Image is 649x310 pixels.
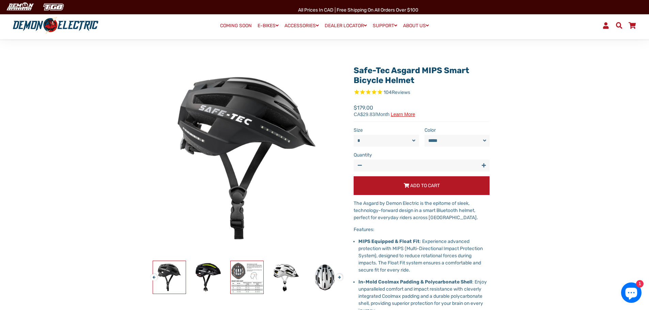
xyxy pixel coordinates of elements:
span: 104 reviews [384,89,410,95]
a: E-BIKES [255,21,281,31]
span: Rated 4.8 out of 5 stars 104 reviews [354,89,490,97]
p: The Asgard by Demon Electric is the epitome of sleek, technology-forward design in a smart Blueto... [354,200,490,221]
img: Safe-Tec Asgard MIPS Smart Bicycle Helmet - Demon Electric [308,261,341,294]
a: ABOUT US [401,21,431,31]
strong: MIPS Equipped & Float Fit [358,239,420,244]
p: : Experience advanced protection with MIPS (Multi-Directional Impact Protection System), designed... [358,238,490,274]
input: quantity [354,160,490,172]
a: ACCESSORIES [282,21,321,31]
button: Increase item quantity by one [478,160,490,172]
img: Safe-Tec Asgard MIPS Smart Bicycle Helmet - Demon Electric [231,261,263,294]
button: Next [336,271,340,278]
a: DEALER LOCATOR [322,21,369,31]
label: Size [354,127,419,134]
strong: In-Mold Coolmax Padding & Polycarbonate Shell [358,279,472,285]
button: Previous [151,271,155,278]
label: Quantity [354,151,490,159]
inbox-online-store-chat: Shopify online store chat [619,282,644,305]
img: Safe-Tec Asgard MIPS Smart Bicycle Helmet - Demon Electric [153,261,186,294]
img: Safe-Tec Asgard MIPS Smart Bicycle Helmet - Demon Electric [269,261,302,294]
span: $179.00 [354,104,415,117]
img: Demon Electric [3,1,36,13]
span: Add to Cart [410,183,440,189]
button: Reduce item quantity by one [354,160,366,172]
a: COMING SOON [218,21,254,31]
button: Add to Cart [354,176,490,195]
a: SUPPORT [370,21,400,31]
span: All Prices in CAD | Free shipping on all orders over $100 [298,7,418,13]
img: Safe-Tec Asgard MIPS Smart Bicycle Helmet - Demon Electric [192,261,225,294]
img: TGB Canada [40,1,67,13]
span: Reviews [392,89,410,95]
img: Demon Electric logo [10,17,101,34]
p: Features: [354,226,490,233]
label: Color [424,127,490,134]
a: Safe-Tec Asgard MIPS Smart Bicycle Helmet [354,66,469,85]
